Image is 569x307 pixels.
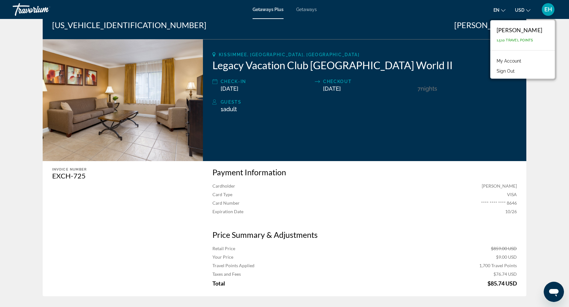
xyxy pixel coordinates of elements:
span: [DATE] [323,85,341,92]
span: $859.00 USD [491,246,517,251]
span: $85.74 USD [487,280,517,287]
div: EXCH-725 [52,172,190,180]
span: Total [212,280,225,287]
div: [PERSON_NAME] [454,20,517,30]
span: [DATE] [221,85,238,92]
div: [PERSON_NAME] [497,27,542,33]
span: 7 [418,85,421,92]
h3: Payment Information [212,167,517,177]
a: Getaways [296,7,317,12]
span: Card Number [212,200,240,206]
span: en [493,8,499,13]
span: Nights [421,85,437,92]
button: Sign Out [493,67,518,75]
button: Change currency [515,5,530,15]
span: Kissimmee, [GEOGRAPHIC_DATA], [GEOGRAPHIC_DATA] [219,52,360,57]
span: 1 [221,106,237,112]
span: EH [544,6,552,13]
a: Travorium [13,1,76,18]
span: Taxes and Fees [212,271,241,277]
a: Getaways Plus [253,7,284,12]
span: Expiration Date [212,209,243,214]
div: Guests [221,98,517,106]
span: $76.74 USD [493,271,517,277]
a: My Account [493,57,524,65]
img: Legacy Vacation Club Orlando-Resort World II [43,39,203,161]
span: [PERSON_NAME] [482,183,517,189]
div: Checkout [323,78,414,85]
span: USD [515,8,524,13]
button: User Menu [540,3,556,16]
span: Retail Price [212,246,235,251]
span: 1,510 Travel Points [497,38,533,42]
span: Adult [223,106,237,112]
span: Cardholder [212,183,235,189]
h3: Price Summary & Adjustments [212,230,517,239]
span: $9.00 USD [496,254,517,260]
span: Your Price [212,254,233,260]
iframe: Button to launch messaging window [544,282,564,302]
h2: Legacy Vacation Club [GEOGRAPHIC_DATA] World II [212,59,517,71]
div: Check-In [221,78,312,85]
span: 1,700 Travel Points [479,263,517,268]
button: Change language [493,5,505,15]
span: 10/26 [505,209,517,214]
div: [US_VEHICLE_IDENTIFICATION_NUMBER] [52,20,206,30]
div: Invoice Number [52,167,190,172]
span: VISA [507,192,517,197]
span: Travel Points Applied [212,263,254,268]
span: Card Type [212,192,232,197]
